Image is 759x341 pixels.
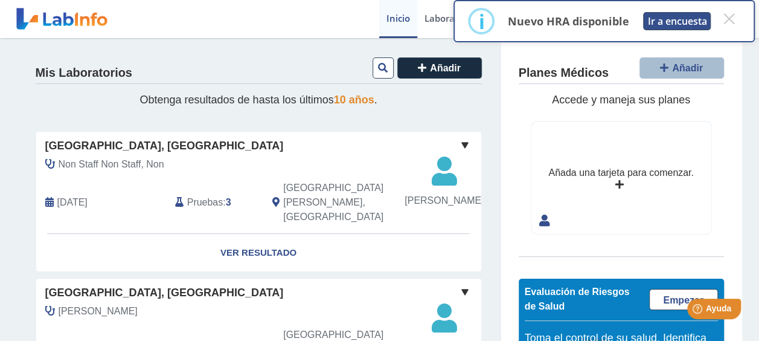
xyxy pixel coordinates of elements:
[45,138,284,154] span: [GEOGRAPHIC_DATA], [GEOGRAPHIC_DATA]
[36,66,132,80] h4: Mis Laboratorios
[139,94,377,106] span: Obtenga resultados de hasta los últimos .
[639,57,724,79] button: Añadir
[548,166,693,180] div: Añada una tarjeta para comenzar.
[283,181,417,224] span: San Juan, PR
[430,63,461,73] span: Añadir
[59,304,138,319] span: Del Valle Segarra, Antonio
[397,57,482,79] button: Añadir
[226,197,231,207] b: 3
[36,234,481,272] a: Ver Resultado
[718,8,740,30] button: Close this dialog
[652,294,746,328] iframe: Help widget launcher
[649,289,718,310] a: Empezar
[45,285,284,301] span: [GEOGRAPHIC_DATA], [GEOGRAPHIC_DATA]
[525,287,630,311] span: Evaluación de Riesgos de Salud
[478,10,484,32] div: i
[405,193,484,208] span: [PERSON_NAME]
[166,181,263,224] div: :
[334,94,374,106] span: 10 años
[507,14,629,28] p: Nuevo HRA disponible
[552,94,690,106] span: Accede y maneja sus planes
[59,157,164,172] span: Non Staff Non Staff, Non
[57,195,88,210] span: 2025-10-04
[187,195,223,210] span: Pruebas
[519,66,609,80] h4: Planes Médicos
[672,63,703,73] span: Añadir
[643,12,711,30] button: Ir a encuesta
